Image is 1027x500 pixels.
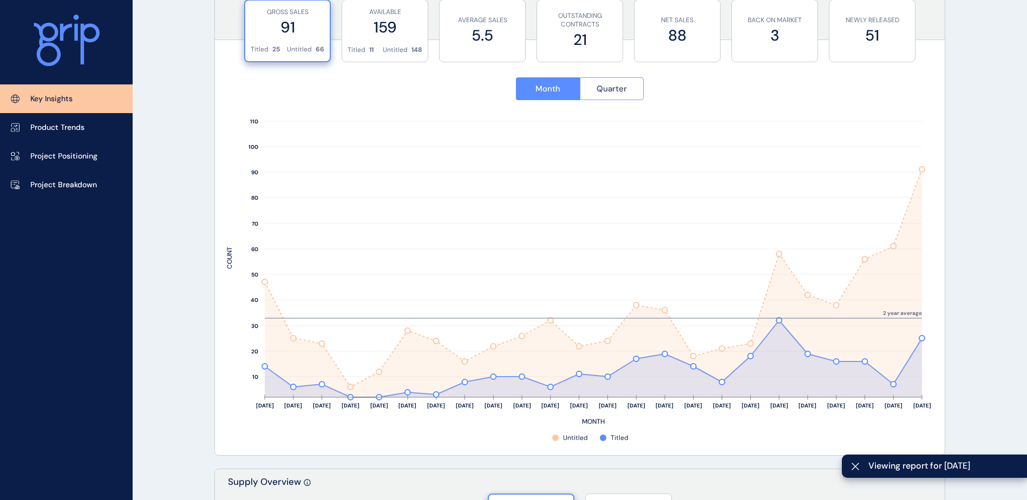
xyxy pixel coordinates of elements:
[737,25,812,46] label: 3
[627,402,645,409] text: [DATE]
[542,29,617,50] label: 21
[313,402,331,409] text: [DATE]
[251,45,269,54] p: Titled
[570,402,588,409] text: [DATE]
[30,180,97,190] p: Project Breakdown
[284,402,302,409] text: [DATE]
[516,77,580,100] button: Month
[348,45,365,55] p: Titled
[251,17,324,38] label: 91
[445,25,520,46] label: 5.5
[30,151,97,162] p: Project Positioning
[287,45,312,54] p: Untitled
[799,402,816,409] text: [DATE]
[248,143,258,150] text: 100
[640,25,715,46] label: 88
[713,402,731,409] text: [DATE]
[770,402,788,409] text: [DATE]
[597,83,627,94] span: Quarter
[485,402,502,409] text: [DATE]
[251,348,258,355] text: 20
[252,220,258,227] text: 70
[30,122,84,133] p: Product Trends
[684,402,702,409] text: [DATE]
[342,402,359,409] text: [DATE]
[251,8,324,17] p: GROSS SALES
[580,77,644,100] button: Quarter
[542,11,617,30] p: OUTSTANDING CONTRACTS
[411,45,422,55] p: 148
[251,297,258,304] text: 40
[348,8,422,17] p: AVAILABLE
[251,323,258,330] text: 30
[30,94,73,104] p: Key Insights
[640,16,715,25] p: NET SALES
[599,402,617,409] text: [DATE]
[370,402,388,409] text: [DATE]
[316,45,324,54] p: 66
[913,402,931,409] text: [DATE]
[456,402,474,409] text: [DATE]
[541,402,559,409] text: [DATE]
[827,402,845,409] text: [DATE]
[868,460,1018,472] span: Viewing report for [DATE]
[251,246,258,253] text: 60
[251,271,258,278] text: 50
[513,402,531,409] text: [DATE]
[582,417,605,426] text: MONTH
[272,45,280,54] p: 25
[252,373,258,380] text: 10
[225,247,234,269] text: COUNT
[742,402,760,409] text: [DATE]
[835,16,910,25] p: NEWLY RELEASED
[250,118,258,125] text: 110
[656,402,673,409] text: [DATE]
[737,16,812,25] p: BACK ON MARKET
[427,402,445,409] text: [DATE]
[535,83,560,94] span: Month
[835,25,910,46] label: 51
[369,45,374,55] p: 11
[251,169,258,176] text: 90
[885,402,902,409] text: [DATE]
[256,402,274,409] text: [DATE]
[348,17,422,38] label: 159
[856,402,874,409] text: [DATE]
[445,16,520,25] p: AVERAGE SALES
[883,310,922,317] text: 2 year average
[383,45,408,55] p: Untitled
[251,194,258,201] text: 80
[398,402,416,409] text: [DATE]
